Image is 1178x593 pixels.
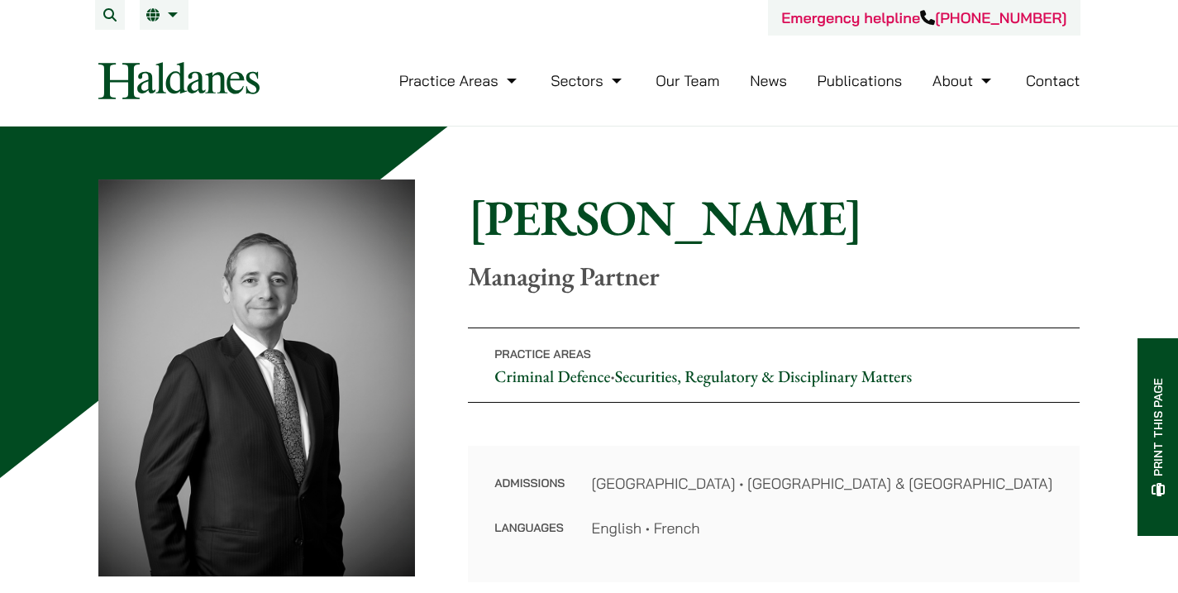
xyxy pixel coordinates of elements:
a: Sectors [551,71,625,90]
a: Practice Areas [399,71,521,90]
a: Our Team [656,71,719,90]
a: About [932,71,995,90]
a: Securities, Regulatory & Disciplinary Matters [615,366,912,387]
dt: Admissions [494,472,565,517]
a: Criminal Defence [494,366,610,387]
dd: [GEOGRAPHIC_DATA] • [GEOGRAPHIC_DATA] & [GEOGRAPHIC_DATA] [591,472,1053,495]
p: • [468,328,1080,403]
dd: English • French [591,517,1053,539]
a: News [750,71,787,90]
dt: Languages [494,517,565,539]
a: Emergency helpline[PHONE_NUMBER] [781,8,1066,27]
a: Contact [1026,71,1080,90]
span: Practice Areas [494,347,591,361]
a: Publications [818,71,903,90]
p: Managing Partner [468,261,1080,292]
img: Logo of Haldanes [98,62,260,99]
a: EN [146,8,182,22]
h1: [PERSON_NAME] [468,188,1080,247]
